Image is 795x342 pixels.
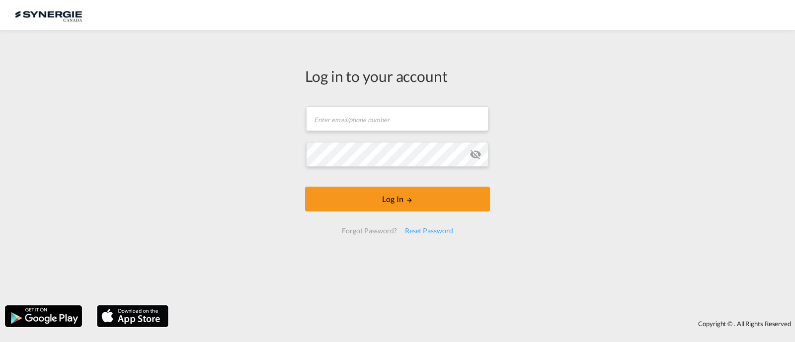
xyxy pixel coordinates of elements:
div: Copyright © . All Rights Reserved [173,315,795,332]
img: 1f56c880d42311ef80fc7dca854c8e59.png [15,4,82,26]
button: LOGIN [305,187,490,211]
img: google.png [4,304,83,328]
md-icon: icon-eye-off [470,148,481,160]
div: Forgot Password? [338,222,400,240]
div: Reset Password [401,222,457,240]
input: Enter email/phone number [306,106,488,131]
img: apple.png [96,304,169,328]
div: Log in to your account [305,66,490,86]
